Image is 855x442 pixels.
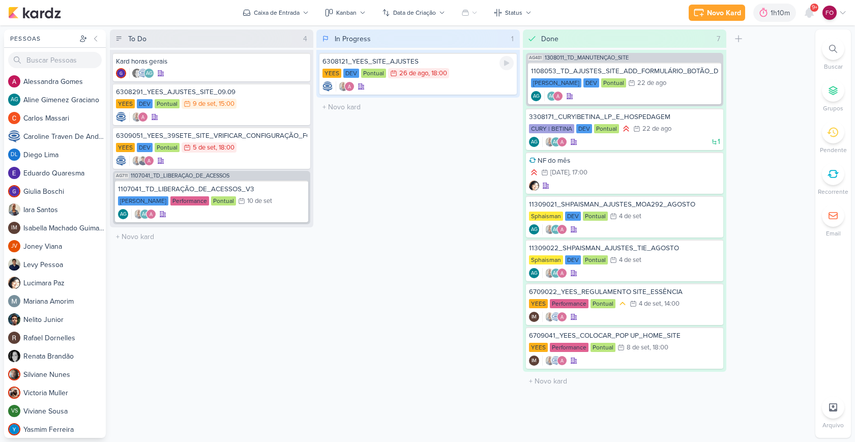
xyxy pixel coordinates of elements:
div: 22 de ago [637,80,666,86]
div: R e n a t a B r a n d ã o [23,351,106,362]
img: Yasmim Ferreira [8,423,20,435]
p: AG [549,94,555,99]
p: AG [146,71,153,76]
div: Isabella Machado Guimarães [529,356,539,366]
div: Colaboradores: Renata Brandão, Caroline Traven De Andrade, Aline Gimenez Graciano [129,68,154,78]
div: I a r a S a n t o s [23,204,106,215]
div: Aline Gimenez Graciano [529,224,539,234]
p: AG [11,97,18,103]
span: 1107041_TD_LIBERAÇÃO_DE_ACESSOS [131,173,229,179]
div: Pontual [583,212,608,221]
input: + Novo kard [112,229,311,244]
span: 1308011_TD_MANUTENÇÃO_SITE [545,55,629,61]
div: Aline Gimenez Graciano [529,137,539,147]
div: DEV [343,69,359,78]
p: AG [120,212,127,217]
div: R a f a e l D o r n e l l e s [23,333,106,343]
div: Colaboradores: Iara Santos, Alessandra Gomes [129,112,148,122]
p: Grupos [823,104,843,113]
div: Colaboradores: Iara Santos, Aline Gimenez Graciano, Alessandra Gomes [542,137,567,147]
div: 26 de ago [399,70,428,77]
div: Colaboradores: Iara Santos, Levy Pessoa, Alessandra Gomes [129,156,154,166]
span: AG481 [528,55,543,61]
img: Renata Brandão [132,68,142,78]
p: Buscar [824,62,843,71]
span: AG711 [115,173,129,179]
div: 7 [713,34,724,44]
p: AG [531,140,538,145]
div: Pessoas [8,34,77,43]
img: Lucimara Paz [8,277,20,289]
div: DEV [565,212,581,221]
div: DEV [576,124,592,133]
div: Sphaisman [529,255,563,264]
p: AG [553,227,559,232]
div: Criador(a): Aline Gimenez Graciano [529,224,539,234]
input: + Novo kard [318,100,518,114]
div: C a r o l i n e T r a v e n D e A n d r a d e [23,131,106,142]
div: Y a s m i m F e r r e i r a [23,424,106,435]
div: 6709041_YEES_COLOCAR_POP UP_HOME_SITE [529,331,720,340]
p: AG [142,212,149,217]
div: Isabella Machado Guimarães [8,222,20,234]
div: Isabella Machado Guimarães [529,312,539,322]
img: Caroline Traven De Andrade [116,156,126,166]
div: 11309021_SHPAISMAN_AJUSTES_MOA292_AGOSTO [529,200,720,209]
img: Iara Santos [545,356,555,366]
div: YEES [322,69,341,78]
p: IM [532,315,537,320]
p: AG [533,94,540,99]
div: Kard horas gerais [116,57,307,66]
img: Rafael Dornelles [8,332,20,344]
div: [PERSON_NAME] [118,196,168,205]
img: Alessandra Gomes [557,312,567,322]
div: J o n e y V i a n a [23,241,106,252]
button: Novo Kard [689,5,745,21]
div: Criador(a): Caroline Traven De Andrade [322,81,333,92]
div: Pontual [591,343,615,352]
img: Carlos Massari [8,112,20,124]
div: 10 de set [247,198,272,204]
img: Alessandra Gomes [557,137,567,147]
div: , 17:00 [569,169,587,176]
img: kardz.app [8,7,61,19]
div: Colaboradores: Iara Santos, Aline Gimenez Graciano, Alessandra Gomes [542,224,567,234]
img: Alessandra Gomes [557,356,567,366]
div: L u c i m a r a P a z [23,278,106,288]
div: Criador(a): Caroline Traven De Andrade [116,156,126,166]
div: 1108053_TD_AJUSTES_SITE_ADD_FORMULÁRIO_BOTÃO_DOWNLOAD [531,67,718,76]
div: 6309051_YEES_39SETE_SITE_VRIFICAR_CONFIGURAÇÃO_FORMULÁRIO [116,131,307,140]
div: S i l v i a n e N u n e s [23,369,106,380]
img: Iara Santos [545,137,555,147]
div: 4 [299,34,311,44]
div: G i u l i a B o s c h i [23,186,106,197]
div: Criador(a): Isabella Machado Guimarães [529,312,539,322]
img: Caroline Traven De Andrade [138,68,148,78]
div: YEES [116,99,135,108]
div: Pontual [155,99,180,108]
div: Aline Gimenez Graciano [144,68,154,78]
div: Prioridade Média [617,299,628,309]
div: A l e s s a n d r a G o m e s [23,76,106,87]
div: DEV [583,78,599,87]
div: [PERSON_NAME] [531,78,581,87]
div: CURY | BETINA [529,124,574,133]
div: Pontual [583,255,608,264]
p: IM [11,225,17,231]
div: 22 de ago [642,126,671,132]
div: , 18:00 [428,70,447,77]
img: Iara Santos [132,156,142,166]
img: Caroline Traven De Andrade [322,81,333,92]
div: Criador(a): Lucimara Paz [529,181,539,191]
div: Criador(a): Isabella Machado Guimarães [529,356,539,366]
div: Aline Gimenez Graciano [551,268,561,278]
img: Iara Santos [545,224,555,234]
div: Colaboradores: Aline Gimenez Graciano, Alessandra Gomes [544,91,563,101]
p: DL [11,152,18,158]
div: Diego Lima [8,149,20,161]
div: Aline Gimenez Graciano [140,209,150,219]
div: Criador(a): Aline Gimenez Graciano [529,137,539,147]
div: Colaboradores: Iara Santos, Aline Gimenez Graciano, Alessandra Gomes [542,268,567,278]
img: Levy Pessoa [8,258,20,271]
div: D i e g o L i m a [23,150,106,160]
